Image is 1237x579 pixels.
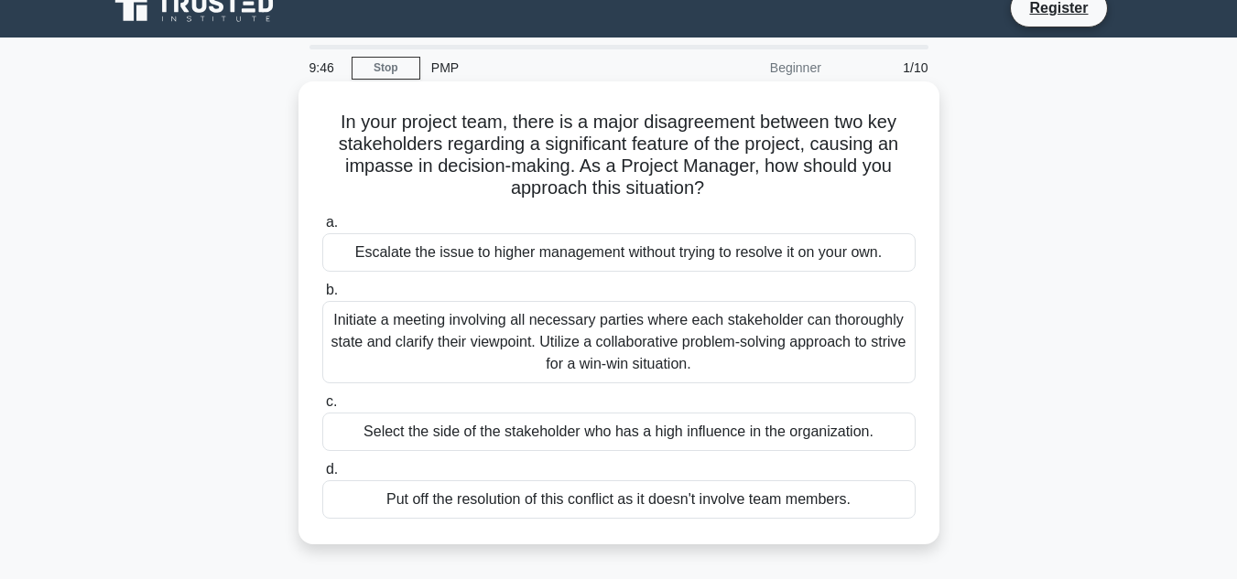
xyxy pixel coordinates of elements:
div: PMP [420,49,672,86]
div: Put off the resolution of this conflict as it doesn't involve team members. [322,480,916,519]
a: Stop [352,57,420,80]
div: 1/10 [832,49,939,86]
div: Escalate the issue to higher management without trying to resolve it on your own. [322,233,916,272]
span: b. [326,282,338,297]
h5: In your project team, there is a major disagreement between two key stakeholders regarding a sign... [320,111,917,200]
div: Select the side of the stakeholder who has a high influence in the organization. [322,413,916,451]
span: d. [326,461,338,477]
div: Beginner [672,49,832,86]
div: Initiate a meeting involving all necessary parties where each stakeholder can thoroughly state an... [322,301,916,383]
span: c. [326,393,337,409]
div: 9:46 [298,49,352,86]
span: a. [326,214,338,230]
